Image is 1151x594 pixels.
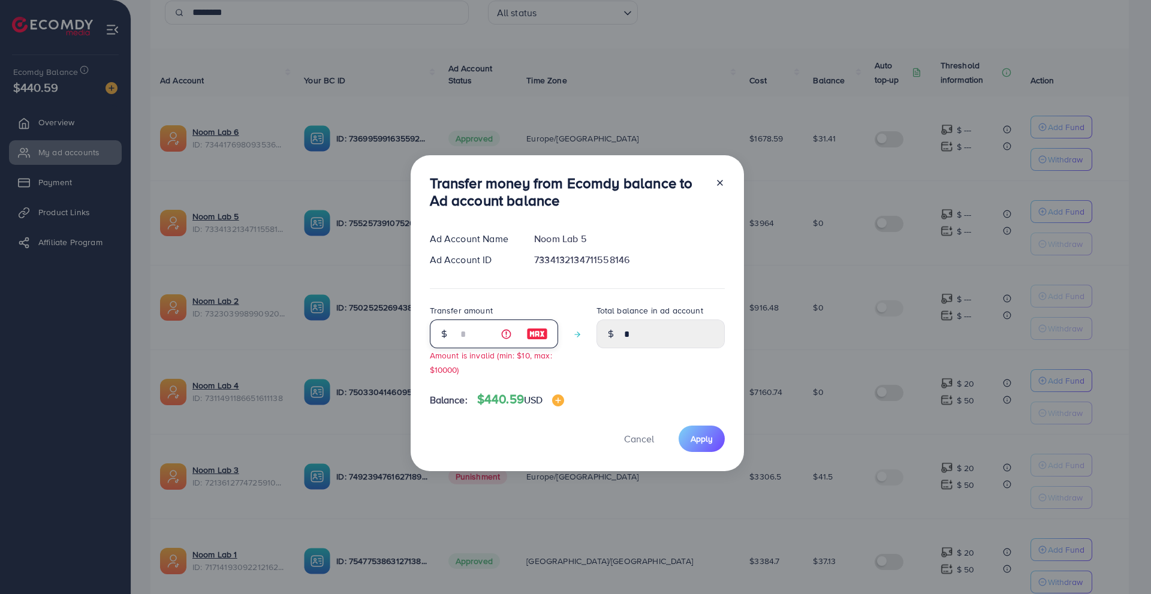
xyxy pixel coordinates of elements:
[430,304,493,316] label: Transfer amount
[420,232,525,246] div: Ad Account Name
[430,393,468,407] span: Balance:
[691,433,713,445] span: Apply
[526,327,548,341] img: image
[609,426,669,451] button: Cancel
[430,174,706,209] h3: Transfer money from Ecomdy balance to Ad account balance
[477,392,565,407] h4: $440.59
[525,253,734,267] div: 7334132134711558146
[430,349,552,375] small: Amount is invalid (min: $10, max: $10000)
[525,232,734,246] div: Noom Lab 5
[524,393,543,406] span: USD
[1100,540,1142,585] iframe: Chat
[420,253,525,267] div: Ad Account ID
[679,426,725,451] button: Apply
[596,304,703,316] label: Total balance in ad account
[552,394,564,406] img: image
[624,432,654,445] span: Cancel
